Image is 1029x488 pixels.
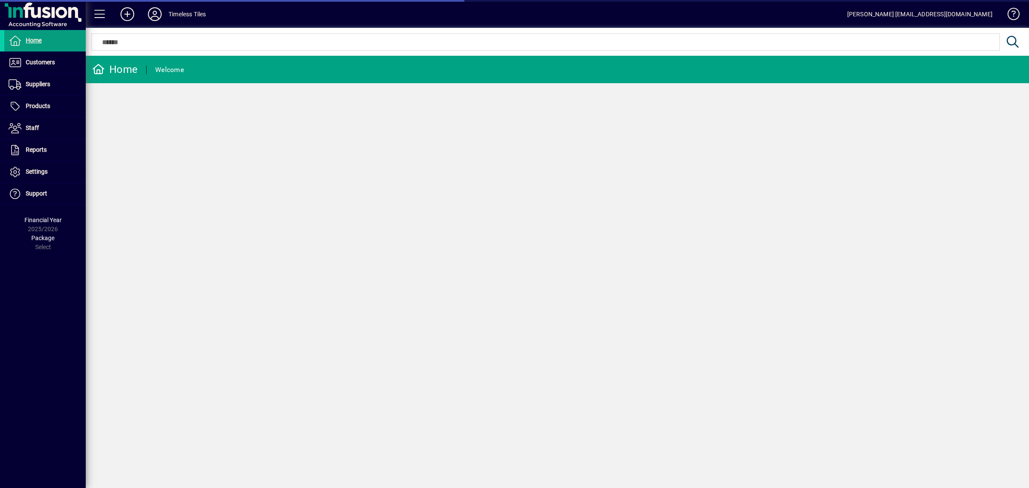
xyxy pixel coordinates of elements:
[26,102,50,109] span: Products
[4,183,86,205] a: Support
[26,124,39,131] span: Staff
[155,63,184,77] div: Welcome
[114,6,141,22] button: Add
[92,63,138,76] div: Home
[141,6,168,22] button: Profile
[4,117,86,139] a: Staff
[24,217,62,223] span: Financial Year
[168,7,206,21] div: Timeless Tiles
[26,37,42,44] span: Home
[31,235,54,241] span: Package
[847,7,993,21] div: [PERSON_NAME] [EMAIL_ADDRESS][DOMAIN_NAME]
[4,161,86,183] a: Settings
[26,168,48,175] span: Settings
[4,52,86,73] a: Customers
[4,74,86,95] a: Suppliers
[26,190,47,197] span: Support
[26,81,50,87] span: Suppliers
[4,139,86,161] a: Reports
[1001,2,1018,30] a: Knowledge Base
[4,96,86,117] a: Products
[26,146,47,153] span: Reports
[26,59,55,66] span: Customers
